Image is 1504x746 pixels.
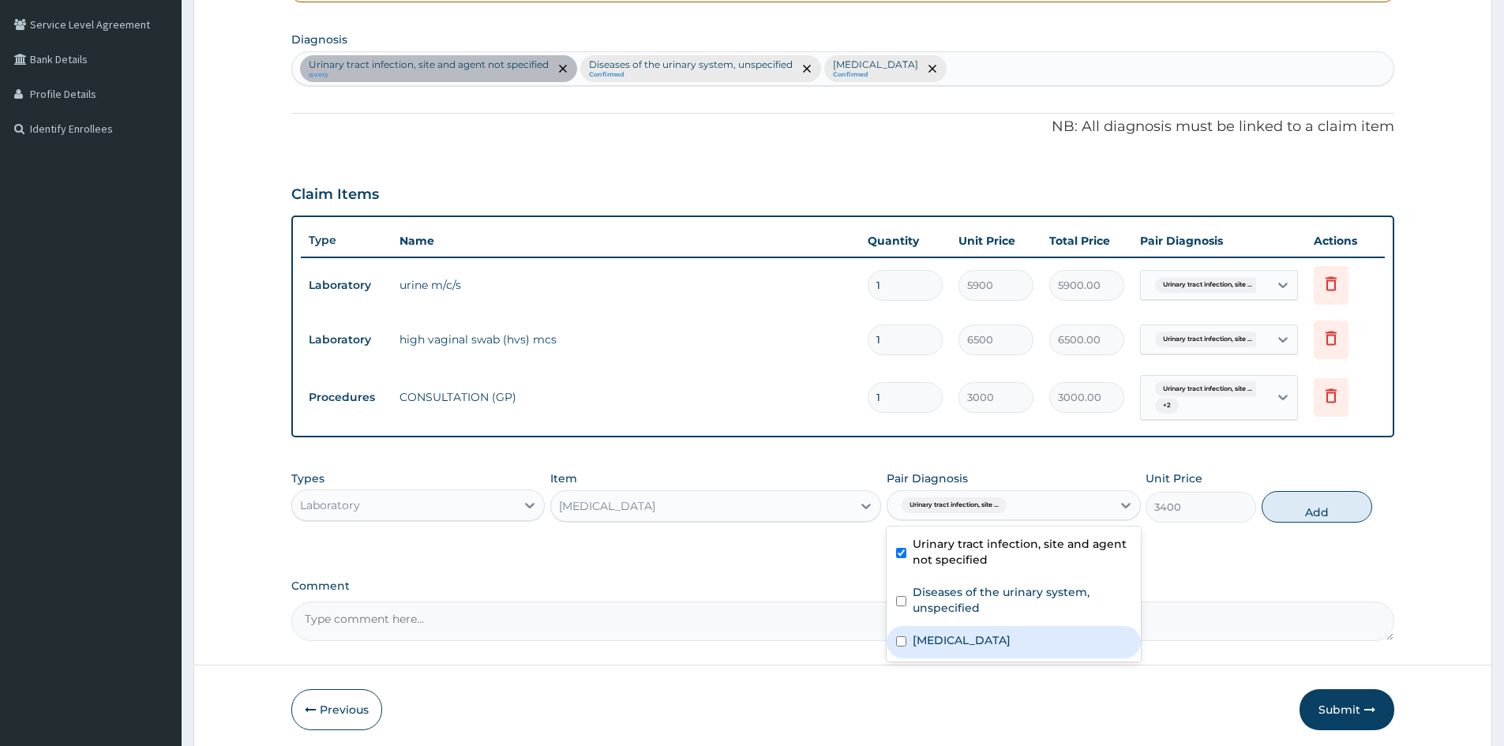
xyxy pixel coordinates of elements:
th: Pair Diagnosis [1132,225,1306,257]
p: Urinary tract infection, site and agent not specified [309,58,549,71]
label: Comment [291,579,1394,593]
small: Confirmed [589,71,793,79]
th: Total Price [1041,225,1132,257]
h3: Claim Items [291,186,379,204]
span: + 2 [1155,398,1179,414]
td: Procedures [301,383,392,412]
span: Urinary tract infection, site ... [1155,381,1260,397]
th: Quantity [860,225,951,257]
th: Unit Price [951,225,1041,257]
p: [MEDICAL_DATA] [833,58,918,71]
small: query [309,71,549,79]
button: Add [1262,491,1372,523]
td: urine m/c/s [392,269,860,301]
div: [MEDICAL_DATA] [559,498,655,514]
p: NB: All diagnosis must be linked to a claim item [291,117,1394,137]
button: Previous [291,689,382,730]
td: Laboratory [301,325,392,354]
th: Actions [1306,225,1385,257]
p: Diseases of the urinary system, unspecified [589,58,793,71]
th: Type [301,226,392,255]
small: Confirmed [833,71,918,79]
label: Types [291,472,324,485]
span: Urinary tract infection, site ... [902,497,1007,513]
td: CONSULTATION (GP) [392,381,860,413]
label: Urinary tract infection, site and agent not specified [913,536,1131,568]
button: Submit [1300,689,1394,730]
label: Diagnosis [291,32,347,47]
span: remove selection option [925,62,940,76]
label: [MEDICAL_DATA] [913,632,1011,648]
label: Pair Diagnosis [887,470,968,486]
td: high vaginal swab (hvs) mcs [392,324,860,355]
span: remove selection option [800,62,814,76]
span: Urinary tract infection, site ... [1155,277,1260,293]
span: Urinary tract infection, site ... [1155,332,1260,347]
span: remove selection option [556,62,570,76]
label: Diseases of the urinary system, unspecified [913,584,1131,616]
div: Laboratory [300,497,360,513]
label: Unit Price [1146,470,1202,486]
th: Name [392,225,860,257]
td: Laboratory [301,271,392,300]
label: Item [550,470,577,486]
